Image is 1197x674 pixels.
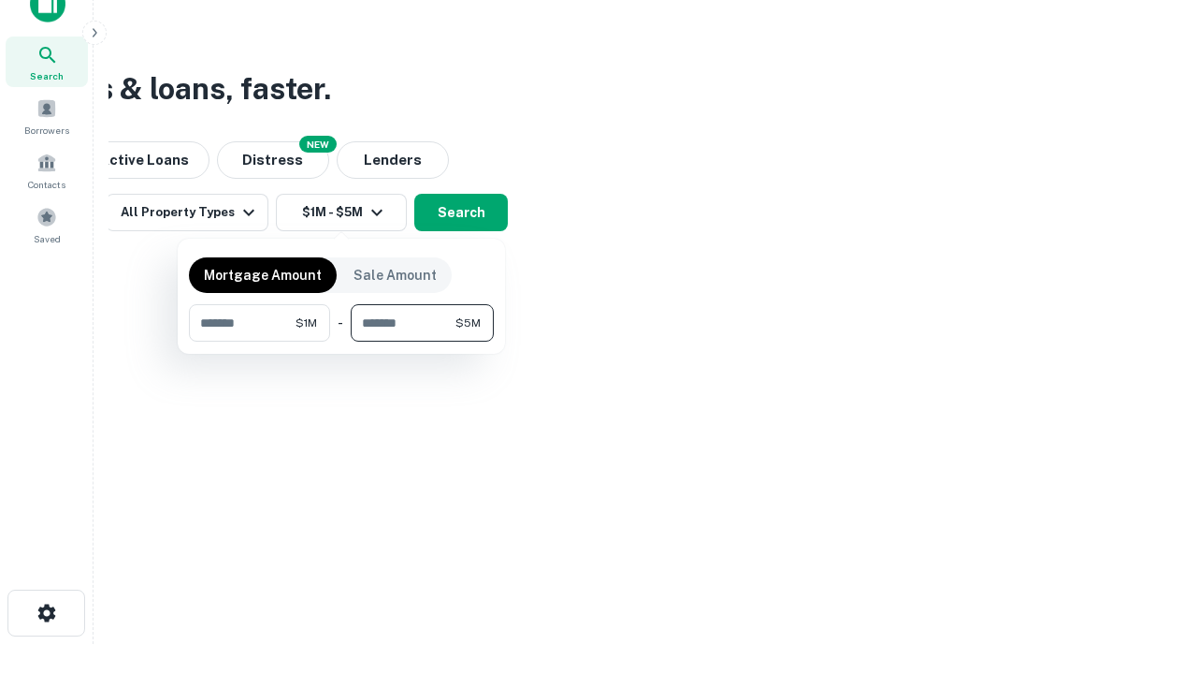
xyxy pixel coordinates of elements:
[1103,524,1197,614] iframe: Chat Widget
[296,315,317,331] span: $1M
[455,315,481,331] span: $5M
[204,265,322,286] p: Mortgage Amount
[353,265,437,286] p: Sale Amount
[338,304,343,342] div: -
